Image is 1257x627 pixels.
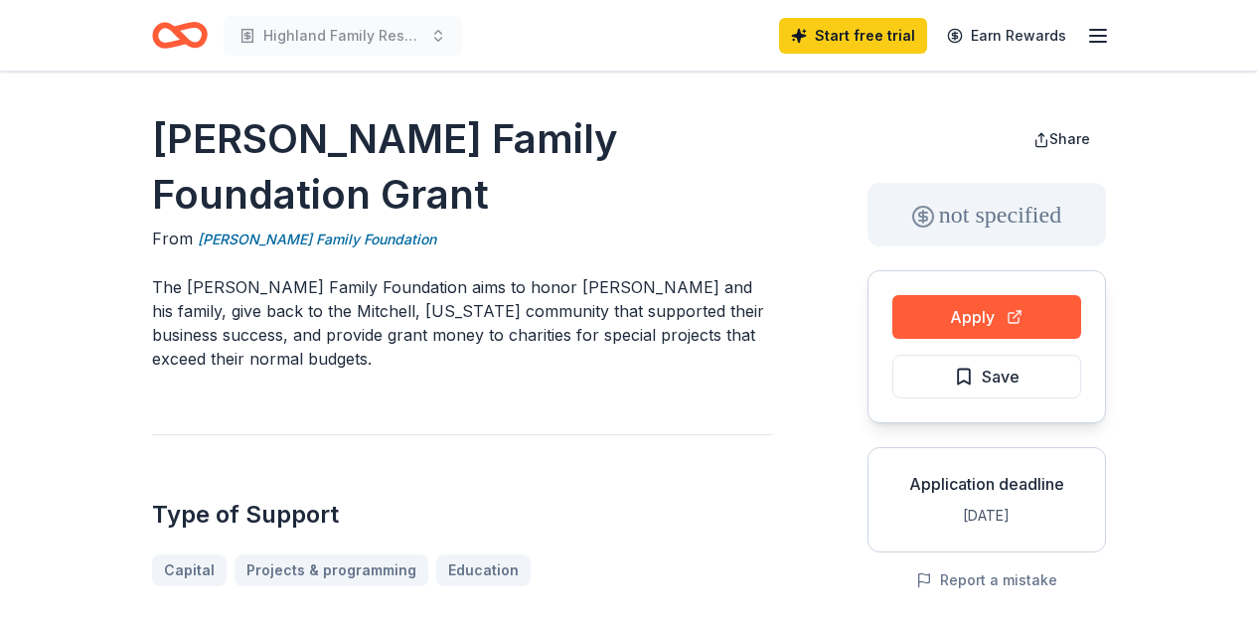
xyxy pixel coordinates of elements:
[152,554,227,586] a: Capital
[916,568,1057,592] button: Report a mistake
[982,364,1020,390] span: Save
[152,111,772,223] h1: [PERSON_NAME] Family Foundation Grant
[1018,119,1106,159] button: Share
[152,499,772,531] h2: Type of Support
[152,275,772,371] p: The [PERSON_NAME] Family Foundation aims to honor [PERSON_NAME] and his family, give back to the ...
[1049,130,1090,147] span: Share
[198,228,436,251] a: [PERSON_NAME] Family Foundation
[884,472,1089,496] div: Application deadline
[935,18,1078,54] a: Earn Rewards
[224,16,462,56] button: Highland Family Resource Center
[779,18,927,54] a: Start free trial
[436,554,531,586] a: Education
[892,295,1081,339] button: Apply
[235,554,428,586] a: Projects & programming
[892,355,1081,398] button: Save
[152,12,208,59] a: Home
[867,183,1106,246] div: not specified
[263,24,422,48] span: Highland Family Resource Center
[884,504,1089,528] div: [DATE]
[152,227,772,251] div: From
